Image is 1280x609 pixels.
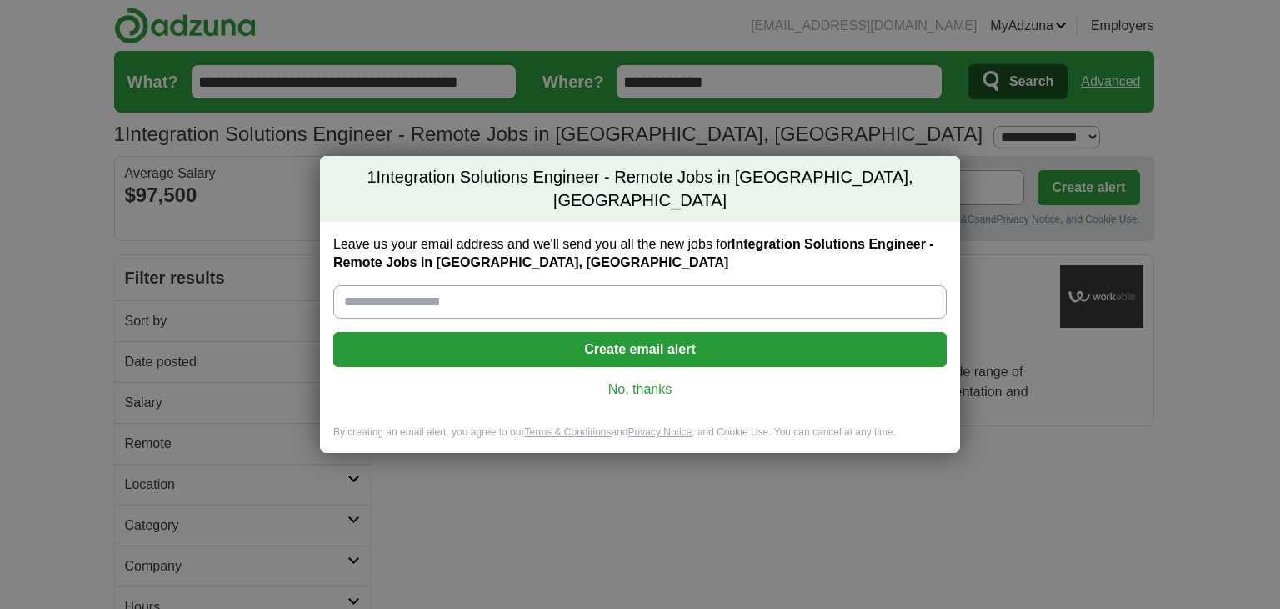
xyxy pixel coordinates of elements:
button: Create email alert [333,332,947,367]
span: 1 [367,166,376,189]
a: No, thanks [347,380,933,399]
a: Privacy Notice [628,426,692,438]
a: Terms & Conditions [524,426,611,438]
label: Leave us your email address and we'll send you all the new jobs for [333,235,947,272]
div: By creating an email alert, you agree to our and , and Cookie Use. You can cancel at any time. [320,425,960,453]
h2: Integration Solutions Engineer - Remote Jobs in [GEOGRAPHIC_DATA], [GEOGRAPHIC_DATA] [320,156,960,222]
